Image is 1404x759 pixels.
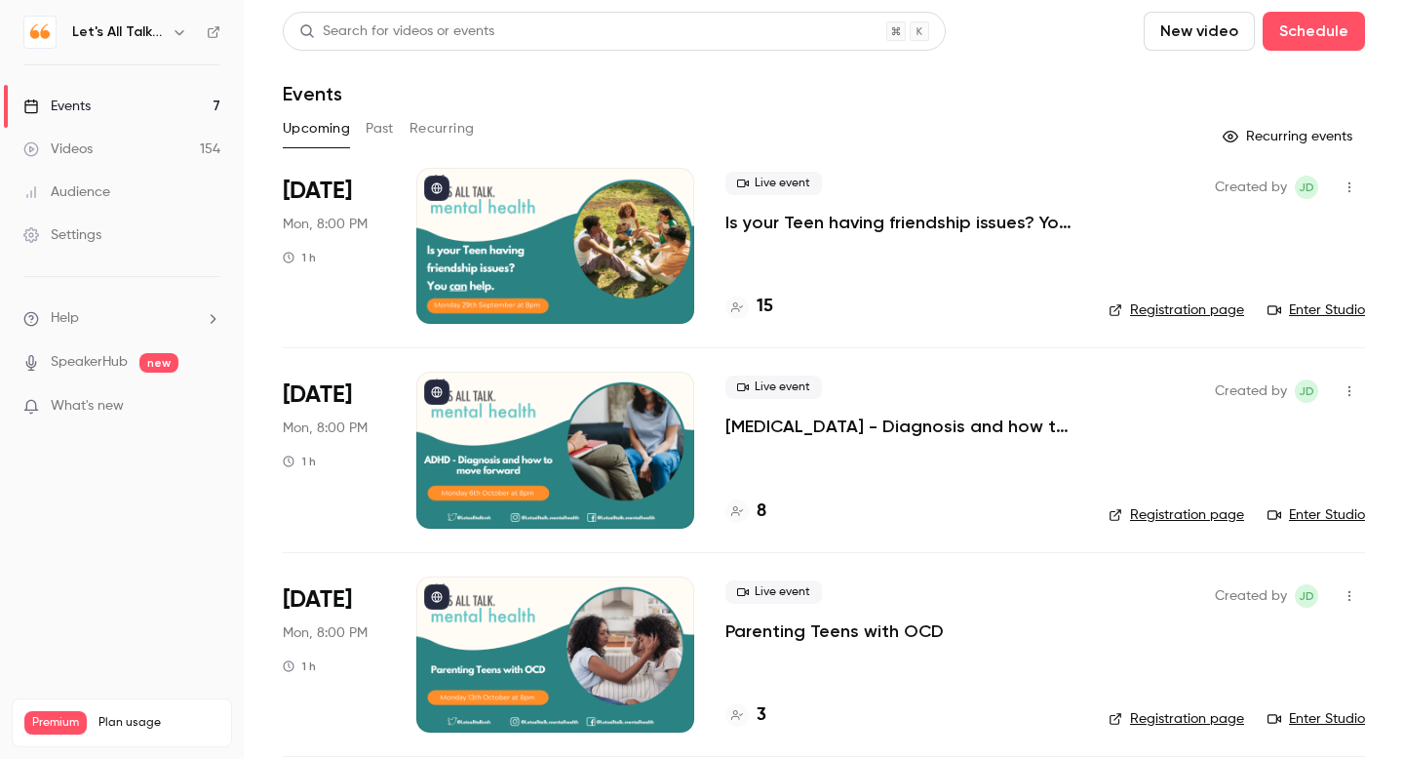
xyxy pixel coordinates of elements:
[283,176,352,207] span: [DATE]
[23,225,101,245] div: Settings
[283,659,316,674] div: 1 h
[1215,584,1287,608] span: Created by
[23,140,93,159] div: Videos
[1214,121,1365,152] button: Recurring events
[725,415,1077,438] a: [MEDICAL_DATA] - Diagnosis and how to move forward
[1144,12,1255,51] button: New video
[283,215,368,234] span: Mon, 8:00 PM
[1267,505,1365,525] a: Enter Studio
[139,353,178,373] span: new
[283,113,350,144] button: Upcoming
[1299,379,1314,403] span: JD
[197,398,220,416] iframe: Noticeable Trigger
[1295,379,1318,403] span: Jenni Dunn
[23,97,91,116] div: Events
[283,372,385,528] div: Oct 6 Mon, 8:00 PM (Europe/London)
[1267,300,1365,320] a: Enter Studio
[24,711,87,735] span: Premium
[1267,709,1365,729] a: Enter Studio
[1215,176,1287,199] span: Created by
[23,308,220,329] li: help-dropdown-opener
[72,22,164,42] h6: Let's All Talk Mental Health
[283,419,368,438] span: Mon, 8:00 PM
[1109,300,1244,320] a: Registration page
[24,17,56,48] img: Let's All Talk Mental Health
[283,168,385,324] div: Sep 29 Mon, 8:00 PM (Europe/London)
[51,396,124,417] span: What's new
[1295,584,1318,608] span: Jenni Dunn
[23,182,110,202] div: Audience
[1215,379,1287,403] span: Created by
[51,352,128,373] a: SpeakerHub
[725,702,766,729] a: 3
[725,211,1077,234] a: Is your Teen having friendship issues? You can help.
[725,376,822,399] span: Live event
[757,294,773,320] h4: 15
[98,715,219,731] span: Plan usage
[283,82,342,105] h1: Events
[1295,176,1318,199] span: Jenni Dunn
[409,113,475,144] button: Recurring
[725,172,822,195] span: Live event
[283,584,352,616] span: [DATE]
[283,623,368,643] span: Mon, 8:00 PM
[366,113,394,144] button: Past
[1263,12,1365,51] button: Schedule
[725,619,944,643] a: Parenting Teens with OCD
[283,454,316,469] div: 1 h
[725,580,822,604] span: Live event
[283,577,385,733] div: Oct 13 Mon, 8:00 PM (Europe/London)
[1299,176,1314,199] span: JD
[725,294,773,320] a: 15
[725,499,766,525] a: 8
[1109,505,1244,525] a: Registration page
[1109,709,1244,729] a: Registration page
[299,21,494,42] div: Search for videos or events
[283,379,352,411] span: [DATE]
[757,702,766,729] h4: 3
[51,308,79,329] span: Help
[1299,584,1314,608] span: JD
[757,499,766,525] h4: 8
[283,250,316,265] div: 1 h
